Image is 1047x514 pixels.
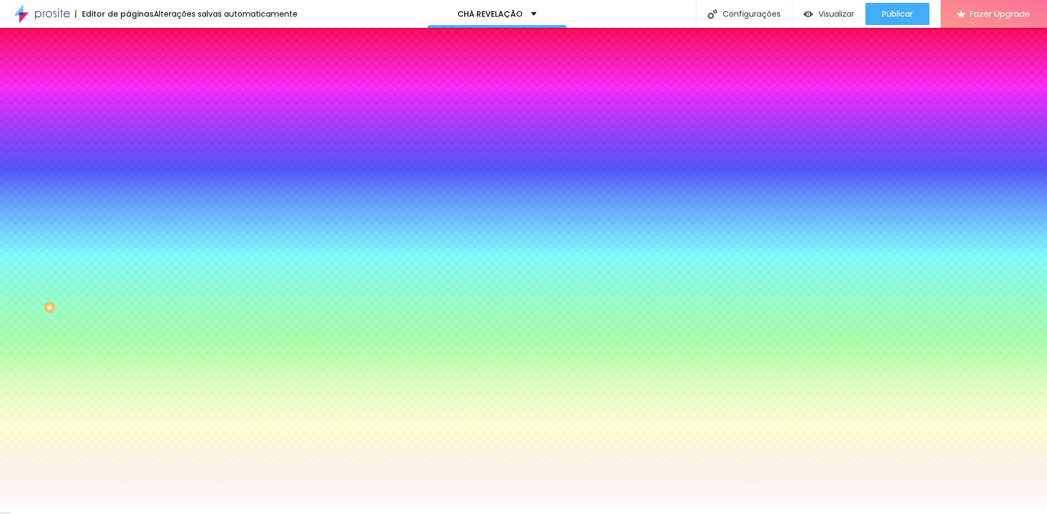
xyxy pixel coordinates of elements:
button: Publicar [865,3,929,25]
span: Publicar [882,9,913,18]
div: Alterações salvas automaticamente [154,10,298,18]
img: Icone [708,9,717,19]
img: view-1.svg [803,9,813,19]
p: CHÁ REVELAÇÃO [457,10,523,18]
span: Fazer Upgrade [970,9,1030,18]
button: Visualizar [792,3,865,25]
div: Editor de páginas [75,10,154,18]
span: Visualizar [819,9,854,18]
